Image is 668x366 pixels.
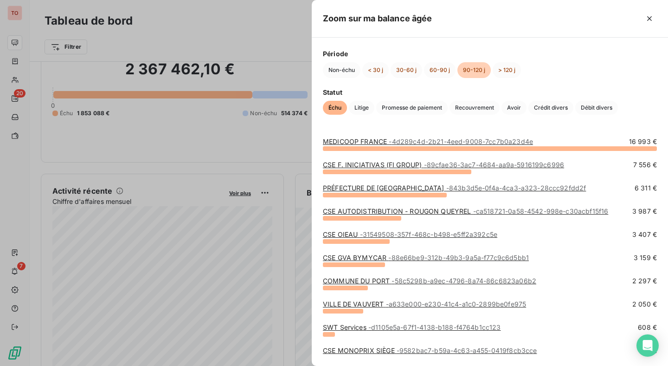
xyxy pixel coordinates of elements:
[323,184,586,192] a: PRÉFECTURE DE [GEOGRAPHIC_DATA]
[424,161,565,169] span: - 89cfae36-3ac7-4684-aa9a-5916199c6996
[368,323,501,331] span: - d1105e5a-67f1-4138-b188-f4764b1cc123
[632,207,657,216] span: 3 987 €
[632,276,657,286] span: 2 297 €
[528,101,573,115] button: Crédit divers
[388,254,529,261] span: - 88e66be9-312b-49b3-9a5a-f77c9c6d5bb1
[632,230,657,239] span: 3 407 €
[360,230,498,238] span: - 31549508-357f-468c-b498-e5ff2a392c5e
[323,254,529,261] a: CSE GVA BYMYCAR
[424,62,456,78] button: 60-90 j
[501,101,527,115] button: Avoir
[323,101,347,115] button: Échu
[575,101,618,115] button: Débit divers
[323,277,536,285] a: COMMUNE DU PORT
[450,101,500,115] button: Recouvrement
[634,253,657,262] span: 3 159 €
[323,137,533,145] a: MEDICOOP FRANCE
[446,184,586,192] span: - 843b3d5e-0f4a-4ca3-a323-28ccc92fdd2f
[473,207,609,215] span: - ca518721-0a58-4542-998e-c30acbf15f16
[391,62,422,78] button: 30-60 j
[323,230,497,238] a: CSE OIEAU
[362,62,389,78] button: < 30 j
[457,62,491,78] button: 90-120 j
[633,160,657,170] span: 7 556 €
[632,300,657,309] span: 2 050 €
[323,323,501,331] a: SWT Services
[349,101,374,115] button: Litige
[376,101,448,115] button: Promesse de paiement
[638,323,657,332] span: 608 €
[629,137,657,146] span: 16 993 €
[323,207,608,215] a: CSE AUTODISTRIBUTION - ROUGON QUEYREL
[323,87,657,97] span: Statut
[392,277,536,285] span: - 58c5298b-a9ec-4796-8a74-86c6823a06b2
[323,161,564,169] a: CSE F. INICIATIVAS (FI GROUP)
[323,62,360,78] button: Non-échu
[635,183,657,193] span: 6 311 €
[636,334,659,357] div: Open Intercom Messenger
[323,49,657,59] span: Période
[323,12,432,25] h5: Zoom sur ma balance âgée
[323,346,537,354] a: CSE MONOPRIX SIÈGE
[493,62,521,78] button: > 120 j
[323,300,526,308] a: VILLE DE VAUVERT
[386,300,527,308] span: - a633e000-e230-41c4-a1c0-2899be0fe975
[397,346,537,354] span: - 9582bac7-b59a-4c63-a455-0419f8cb3cce
[389,137,533,145] span: - 4d289c4d-2b21-4eed-9008-7cc7b0a23d4e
